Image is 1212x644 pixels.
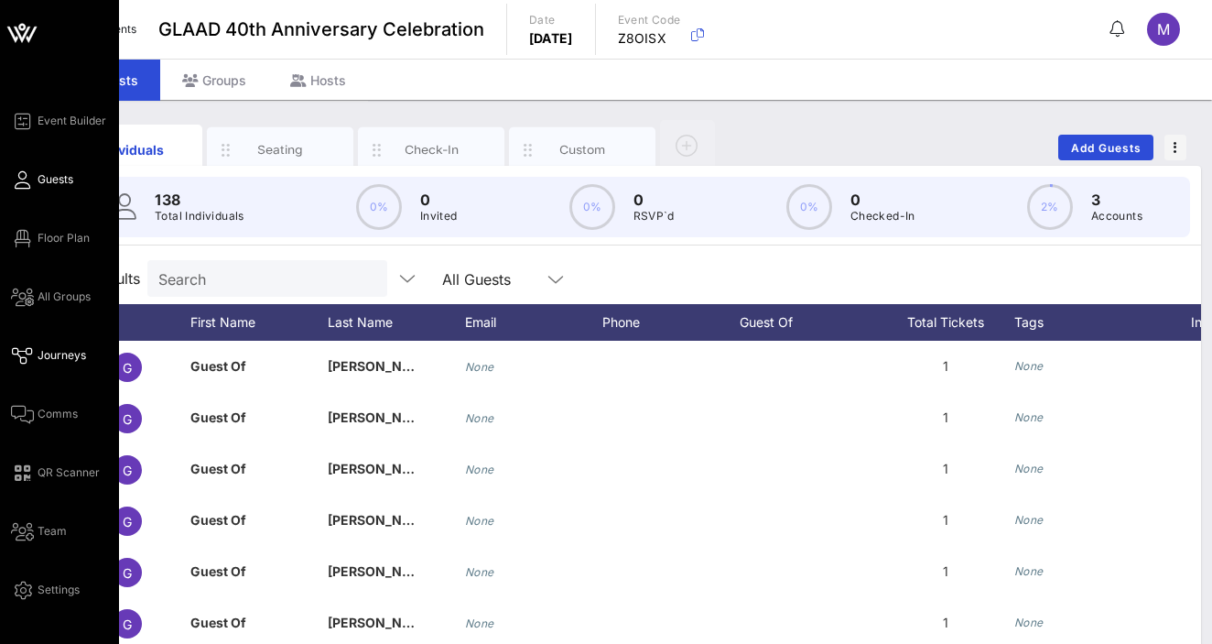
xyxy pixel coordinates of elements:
a: All Groups [11,286,91,308]
span: G [123,565,132,581]
p: Z8OISX [618,29,681,48]
i: None [1014,616,1044,629]
div: Groups [160,60,268,101]
div: Total Tickets [877,304,1014,341]
p: 0 [633,189,675,211]
span: G [123,360,132,376]
span: Comms [38,406,78,422]
i: None [1014,359,1044,373]
div: 1 [877,546,1014,597]
div: Last Name [328,304,465,341]
span: G [123,617,132,632]
span: GLAAD 40th Anniversary Celebration [158,16,484,43]
i: None [1014,564,1044,578]
div: Phone [602,304,740,341]
p: RSVP`d [633,207,675,225]
span: [PERSON_NAME] [328,563,436,579]
span: Guest Of [190,461,246,476]
span: G [123,411,132,427]
span: G [123,463,132,478]
span: Guest Of [190,512,246,528]
i: None [465,617,494,630]
i: None [1014,462,1044,475]
span: [PERSON_NAME] [328,512,436,528]
div: 1 [877,392,1014,443]
i: None [1014,513,1044,527]
i: None [465,360,494,374]
span: Add Guests [1070,141,1142,155]
i: None [1014,410,1044,424]
span: Guest Of [190,563,246,579]
p: 0 [420,189,458,211]
a: Floor Plan [11,227,90,249]
span: Guest Of [190,409,246,425]
a: Team [11,520,67,542]
p: Event Code [618,11,681,29]
span: G [123,514,132,529]
p: 3 [1091,189,1142,211]
div: 1 [877,443,1014,495]
p: 138 [155,189,244,211]
p: Accounts [1091,207,1142,225]
i: None [465,411,494,425]
div: Hosts [268,60,368,101]
div: Seating [240,141,321,158]
span: [PERSON_NAME] [328,409,436,425]
i: None [465,565,494,579]
a: Guests [11,169,73,191]
p: 0 [850,189,915,211]
a: Event Builder [11,110,106,132]
span: [PERSON_NAME] [328,615,436,630]
div: 1 [877,495,1014,546]
a: Comms [11,403,78,425]
div: Check-In [391,141,472,158]
span: Guest Of [190,358,246,374]
div: Custom [542,141,623,158]
p: Date [529,11,573,29]
span: All Groups [38,289,91,305]
button: Add Guests [1058,135,1153,160]
span: Event Builder [38,113,106,129]
span: Settings [38,582,80,598]
div: Guest Of [740,304,877,341]
a: Journeys [11,344,86,366]
div: Tags [1014,304,1170,341]
span: Guests [38,171,73,188]
div: M [1147,13,1180,46]
a: Settings [11,579,80,601]
p: [DATE] [529,29,573,48]
span: Floor Plan [38,230,90,246]
i: None [465,463,494,476]
div: Individuals [89,140,170,159]
span: Team [38,523,67,540]
p: Total Individuals [155,207,244,225]
div: All Guests [442,271,511,288]
p: Invited [420,207,458,225]
span: [PERSON_NAME] [328,358,436,374]
p: Checked-In [850,207,915,225]
i: None [465,514,494,528]
a: QR Scanner [11,462,100,484]
span: [PERSON_NAME] [328,461,436,476]
span: QR Scanner [38,464,100,481]
div: All Guests [431,260,578,297]
div: 1 [877,341,1014,392]
span: Guest Of [190,615,246,630]
span: M [1157,20,1170,38]
span: Journeys [38,347,86,364]
div: First Name [190,304,328,341]
div: Email [465,304,602,341]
